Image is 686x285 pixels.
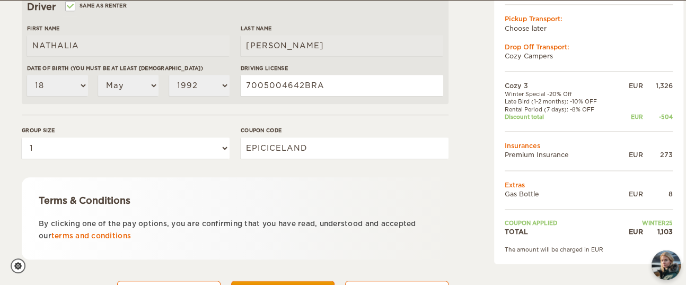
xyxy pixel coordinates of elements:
a: Cookie settings [11,258,32,273]
div: Drop Off Transport: [505,42,673,51]
input: Same as renter [66,4,73,11]
label: Date of birth (You must be at least [DEMOGRAPHIC_DATA]) [27,64,230,72]
td: Cozy 3 [505,81,619,90]
td: TOTAL [505,227,619,236]
button: chat-button [652,251,681,280]
div: EUR [619,81,643,90]
div: Driver [27,1,443,13]
input: e.g. William [27,35,230,56]
td: Coupon applied [505,219,619,227]
label: First Name [27,24,230,32]
img: Freyja at Cozy Campers [652,251,681,280]
div: EUR [619,227,643,236]
td: Premium Insurance [505,151,619,160]
a: terms and conditions [51,232,131,240]
div: 1,326 [643,81,673,90]
td: WINTER25 [619,219,673,227]
td: Extras [505,180,673,189]
label: Same as renter [66,1,127,11]
div: Pickup Transport: [505,15,673,24]
input: e.g. Smith [241,35,443,56]
td: Choose later [505,24,673,33]
div: 1,103 [643,227,673,236]
label: Group size [22,126,230,134]
td: Insurances [505,141,673,150]
td: Gas Bottle [505,189,619,198]
td: Rental Period (7 days): -8% OFF [505,106,619,113]
input: e.g. 14789654B [241,75,443,96]
td: Cozy Campers [505,51,673,61]
td: Late Bird (1-2 months): -10% OFF [505,98,619,106]
div: -504 [643,113,673,120]
div: EUR [619,113,643,120]
td: Discount total [505,113,619,120]
p: By clicking one of the pay options, you are confirming that you have read, understood and accepte... [39,218,432,243]
label: Driving License [241,64,443,72]
label: Coupon code [241,126,448,134]
div: 273 [643,151,673,160]
div: 8 [643,189,673,198]
div: EUR [619,189,643,198]
div: EUR [619,151,643,160]
div: The amount will be charged in EUR [505,245,673,253]
div: Terms & Conditions [39,194,432,207]
label: Last Name [241,24,443,32]
td: Winter Special -20% Off [505,90,619,98]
